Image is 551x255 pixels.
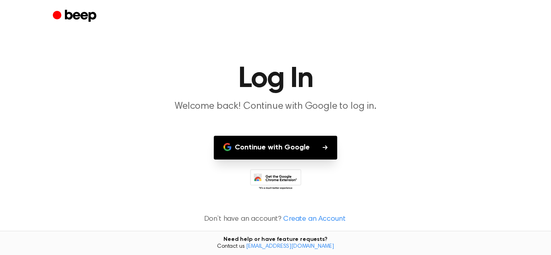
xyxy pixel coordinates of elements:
[10,214,541,225] p: Don’t have an account?
[283,214,345,225] a: Create an Account
[246,244,334,249] a: [EMAIL_ADDRESS][DOMAIN_NAME]
[69,64,482,93] h1: Log In
[53,8,98,24] a: Beep
[214,136,337,160] button: Continue with Google
[121,100,430,113] p: Welcome back! Continue with Google to log in.
[5,243,546,251] span: Contact us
